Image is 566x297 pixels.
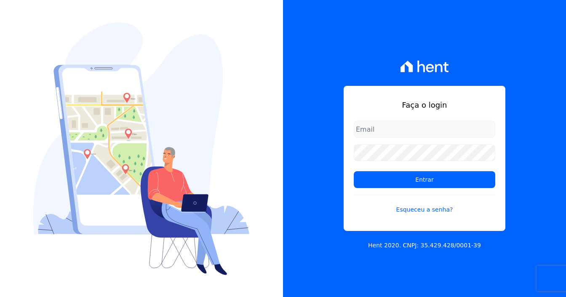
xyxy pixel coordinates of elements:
[33,22,250,275] img: Login
[354,195,495,214] a: Esqueceu a senha?
[368,241,481,250] p: Hent 2020. CNPJ: 35.429.428/0001-39
[354,99,495,111] h1: Faça o login
[354,121,495,138] input: Email
[354,171,495,188] input: Entrar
